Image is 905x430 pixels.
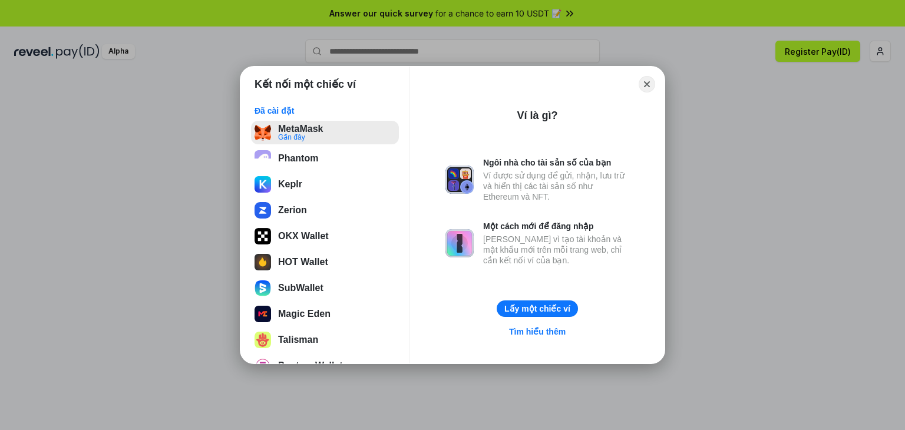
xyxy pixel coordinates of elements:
[251,199,399,222] button: Zerion
[278,309,331,319] div: Magic Eden
[251,302,399,326] button: Magic Eden
[255,77,356,91] h1: Kết nối một chiếc ví
[255,202,271,219] img: svg+xml,%3Csvg%20xmlns%3D%22http%3A%2F%2Fwww.w3.org%2F2000%2Fsvg%22%20width%3D%22512%22%20height%...
[278,360,343,371] div: Pontem Wallet
[255,358,271,374] img: svg+xml;base64,PHN2ZyB3aWR0aD0iOTYiIGhlaWdodD0iOTYiIHZpZXdCb3g9IjAgMCA5NiA5NiIgZmlsbD0ibm9uZSIgeG...
[278,205,307,216] div: Zerion
[251,173,399,196] button: Keplr
[255,254,271,270] img: 8zcXD2M10WKU0JIAAAAASUVORK5CYII=
[504,303,570,314] div: Lấy một chiếc ví
[278,231,329,242] div: OKX Wallet
[445,166,474,194] img: svg+xml,%3Csvg%20xmlns%3D%22http%3A%2F%2Fwww.w3.org%2F2000%2Fsvg%22%20fill%3D%22none%22%20viewBox...
[251,224,399,248] button: OKX Wallet
[251,354,399,378] button: Pontem Wallet
[255,176,271,193] img: ByMCUfJCc2WaAAAAAElFTkSuQmCC
[251,147,399,170] button: Phantom
[255,280,271,296] img: svg+xml;base64,PHN2ZyB3aWR0aD0iMTYwIiBoZWlnaHQ9IjE2MCIgZmlsbD0ibm9uZSIgeG1sbnM9Imh0dHA6Ly93d3cudz...
[497,300,578,317] button: Lấy một chiếc ví
[483,221,629,231] div: Một cách mới để đăng nhập
[251,121,399,144] button: MetaMaskGần đây
[251,328,399,352] button: Talisman
[278,179,302,190] div: Keplr
[255,332,271,348] img: svg+xml;base64,PHN2ZyB3aWR0aD0iMTI4IiBoZWlnaHQ9IjEyOCIgdmlld0JveD0iMCAwIDEyOCAxMjgiIHhtbG5zPSJodH...
[278,283,323,293] div: SubWallet
[502,324,573,339] a: Tìm hiểu thêm
[251,250,399,274] button: HOT Wallet
[445,229,474,257] img: svg+xml,%3Csvg%20xmlns%3D%22http%3A%2F%2Fwww.w3.org%2F2000%2Fsvg%22%20fill%3D%22none%22%20viewBox...
[278,335,318,345] div: Talisman
[255,105,395,116] div: Đã cài đặt
[483,170,629,202] div: Ví được sử dụng để gửi, nhận, lưu trữ và hiển thị các tài sản số như Ethereum và NFT.
[278,124,323,134] div: MetaMask
[278,134,323,141] div: Gần đây
[255,150,271,167] img: epq2vO3P5aLWl15yRS7Q49p1fHTx2Sgh99jU3kfXv7cnPATIVQHAx5oQs66JWv3SWEjHOsb3kKgmE5WNBxBId7C8gm8wEgOvz...
[639,76,655,92] button: Close
[255,124,271,141] img: svg+xml;base64,PHN2ZyB3aWR0aD0iMzUiIGhlaWdodD0iMzQiIHZpZXdCb3g9IjAgMCAzNSAzNCIgZmlsbD0ibm9uZSIgeG...
[255,306,271,322] img: ALG3Se1BVDzMAAAAAElFTkSuQmCC
[509,326,566,337] div: Tìm hiểu thêm
[255,228,271,244] img: 5VZ71FV6L7PA3gg3tXrdQ+DgLhC+75Wq3no69P3MC0NFQpx2lL04Ql9gHK1bRDjsSBIvScBnDTk1WrlGIZBorIDEYJj+rhdgn...
[517,108,557,123] div: Ví là gì?
[251,276,399,300] button: SubWallet
[483,157,629,168] div: Ngôi nhà cho tài sản số của bạn
[278,153,318,164] div: Phantom
[483,234,629,266] div: [PERSON_NAME] vì tạo tài khoản và mật khẩu mới trên mỗi trang web, chỉ cần kết nối ví của bạn.
[278,257,328,267] div: HOT Wallet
